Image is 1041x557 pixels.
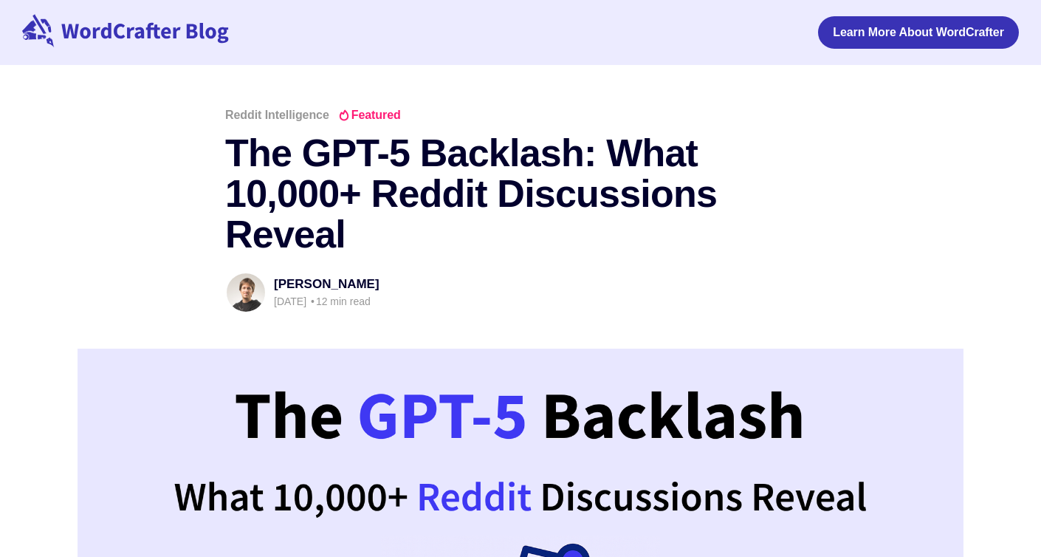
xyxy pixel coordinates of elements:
a: Read more of Federico Pascual [225,272,267,313]
span: 12 min read [309,295,371,307]
time: [DATE] [274,295,306,307]
span: Featured [338,109,401,121]
a: Learn More About WordCrafter [818,16,1019,49]
img: Federico Pascual [227,273,265,312]
h1: The GPT-5 Backlash: What 10,000+ Reddit Discussions Reveal [225,133,816,254]
span: • [311,295,315,308]
a: Reddit Intelligence [225,109,329,121]
a: [PERSON_NAME] [274,277,379,291]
